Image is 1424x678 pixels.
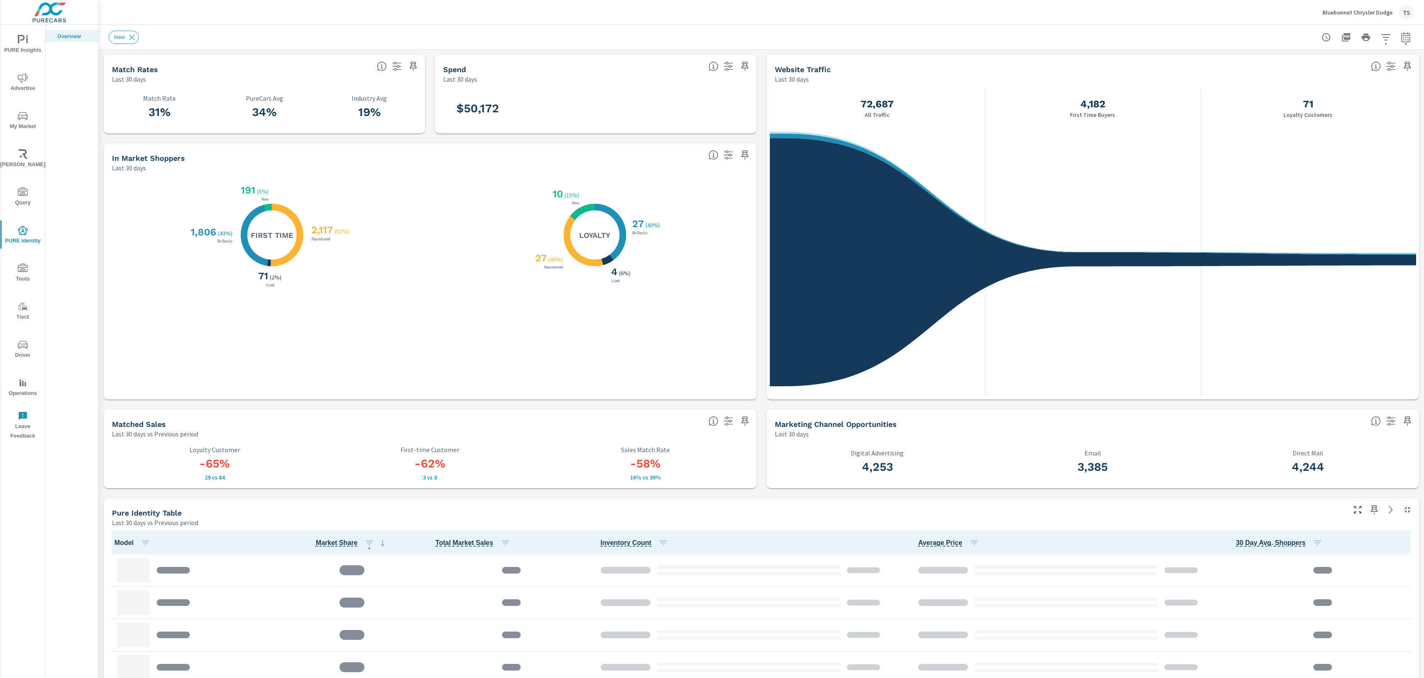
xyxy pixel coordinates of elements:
[3,264,43,284] span: Tools
[310,224,333,236] h3: 2,117
[1399,5,1414,20] div: TS
[1206,460,1411,474] h3: 4,244
[114,538,154,548] span: Model
[1401,503,1414,516] button: Minimize Widget
[443,102,512,116] h3: $50,172
[443,74,477,84] p: Last 30 days
[327,446,533,453] p: First-time Customer
[3,302,43,322] span: Tier2
[775,74,809,84] p: Last 30 days
[619,269,632,277] p: ( 6% )
[645,221,662,229] p: ( 40% )
[217,94,312,102] p: PureCars Avg
[1322,9,1392,16] p: Bluebonnet Chrysler Dodge
[112,446,318,453] p: Loyalty Customer
[3,187,43,208] span: Query
[543,457,748,471] h3: -58%
[112,163,146,173] p: Last 30 days
[216,239,234,243] p: Be Backs
[109,31,139,44] div: New
[260,197,270,201] p: New
[251,230,293,240] h5: First Time
[1236,538,1305,548] span: PURE Identity shoppers interested in that specific model.
[534,252,547,264] h3: 27
[738,148,752,162] span: Save this to your personalized report
[218,230,234,237] p: ( 43% )
[57,32,92,40] p: Overview
[990,460,1196,474] h3: 3,385
[327,474,533,481] p: 3 vs 8
[601,538,672,548] span: Inventory Count
[3,111,43,131] span: My Market
[0,25,45,444] div: nav menu
[1351,503,1364,516] button: Make Fullscreen
[631,218,644,230] h3: 27
[1378,29,1394,46] button: Apply Filters
[239,184,255,196] h3: 191
[1236,538,1326,548] span: 30 Day Avg. Shoppers
[565,191,581,199] p: ( 15% )
[918,538,982,548] span: Average Price
[112,457,318,471] h3: -65%
[310,237,332,241] p: Abandoned
[1371,61,1381,71] span: All traffic is the data we start with. It’s unique personas over a 30-day period. We don’t consid...
[112,154,185,162] h5: In Market Shoppers
[1401,60,1414,73] span: Save this to your personalized report
[257,270,268,282] h3: 71
[109,34,130,40] span: New
[631,231,649,235] p: Be Backs
[3,73,43,93] span: Advertise
[407,60,420,73] span: Save this to your personalized report
[3,378,43,398] span: Operations
[601,538,652,548] span: Count of Unique Inventory from websites within the market.
[112,65,158,74] h5: Match Rates
[112,74,146,84] p: Last 30 days
[609,279,621,283] p: Used
[316,538,388,548] span: Market Share
[1384,503,1397,516] a: See more details in report
[1397,29,1414,46] button: Select Date Range
[3,225,43,246] span: PURE Identity
[775,65,831,74] h5: Website Traffic
[543,446,748,453] p: Sales Match Rate
[46,30,98,42] div: Overview
[112,94,207,102] p: Match Rate
[443,65,466,74] h5: Spend
[551,188,563,200] h3: 10
[918,538,962,548] span: Average Internet price per model across the market vs dealership.
[708,61,718,71] span: Total PureCars DigAdSpend. Data sourced directly from the Ad Platforms. Non-Purecars DigAd client...
[738,414,752,428] span: Save this to your personalized report
[1358,29,1374,46] button: Print Report
[1368,503,1381,516] span: Save this to your personalized report
[112,518,198,528] p: Last 30 days vs Previous period
[435,538,513,548] span: Total Market Sales
[112,429,198,439] p: Last 30 days vs Previous period
[775,449,980,457] p: Digital Advertising
[738,60,752,73] span: Save this to your personalized report
[1371,416,1381,426] span: Matched shoppers that can be exported to each channel type. This is targetable traffic.
[579,230,610,240] h5: Loyalty
[112,474,318,481] p: 29 vs 84
[189,226,216,238] h3: 1,806
[1401,414,1414,428] span: Save this to your personalized report
[3,35,43,55] span: PURE Insights
[775,420,897,429] h5: Marketing Channel Opportunities
[316,538,358,548] span: Model sales / Total Market Sales. [Market = within dealer PMA (or 60 miles if no PMA is defined) ...
[3,149,43,169] span: [PERSON_NAME]
[3,411,43,441] span: Leave Feedback
[322,105,417,119] h3: 19%
[264,283,276,287] p: Used
[1206,449,1411,457] p: Direct Mail
[257,188,270,195] p: ( 5% )
[335,228,351,235] p: ( 51% )
[3,340,43,360] span: Driver
[112,420,166,429] h5: Matched Sales
[217,105,312,119] h3: 34%
[112,508,182,517] h5: Pure Identity Table
[775,429,809,439] p: Last 30 days
[708,416,718,426] span: Loyalty: Matches that have purchased from the dealership before and purchased within the timefram...
[327,457,533,471] h3: -62%
[990,449,1196,457] p: Email
[112,105,207,119] h3: 31%
[1338,29,1354,46] button: "Export Report to PDF"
